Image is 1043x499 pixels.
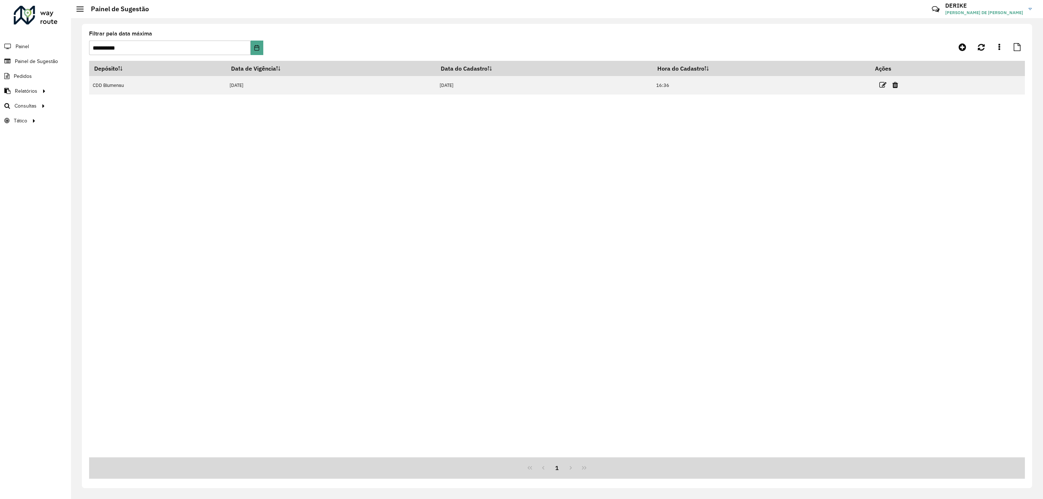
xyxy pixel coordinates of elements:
td: [DATE] [226,76,436,95]
button: 1 [550,461,564,475]
td: 16:36 [652,76,870,95]
span: Painel [16,43,29,50]
h3: DERIKE [945,2,1023,9]
td: CDD Blumenau [89,76,226,95]
span: Relatórios [15,87,37,95]
th: Depósito [89,61,226,76]
span: Painel de Sugestão [15,58,58,65]
span: [PERSON_NAME] DE [PERSON_NAME] [945,9,1023,16]
span: Pedidos [14,72,32,80]
span: Tático [14,117,27,125]
td: [DATE] [436,76,653,95]
h2: Painel de Sugestão [84,5,149,13]
a: Editar [879,80,887,90]
a: Excluir [892,80,898,90]
span: Consultas [14,102,37,110]
button: Choose Date [251,41,263,55]
th: Hora do Cadastro [652,61,870,76]
a: Contato Rápido [928,1,943,17]
th: Data do Cadastro [436,61,653,76]
th: Data de Vigência [226,61,436,76]
label: Filtrar pela data máxima [89,29,152,38]
th: Ações [870,61,913,76]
